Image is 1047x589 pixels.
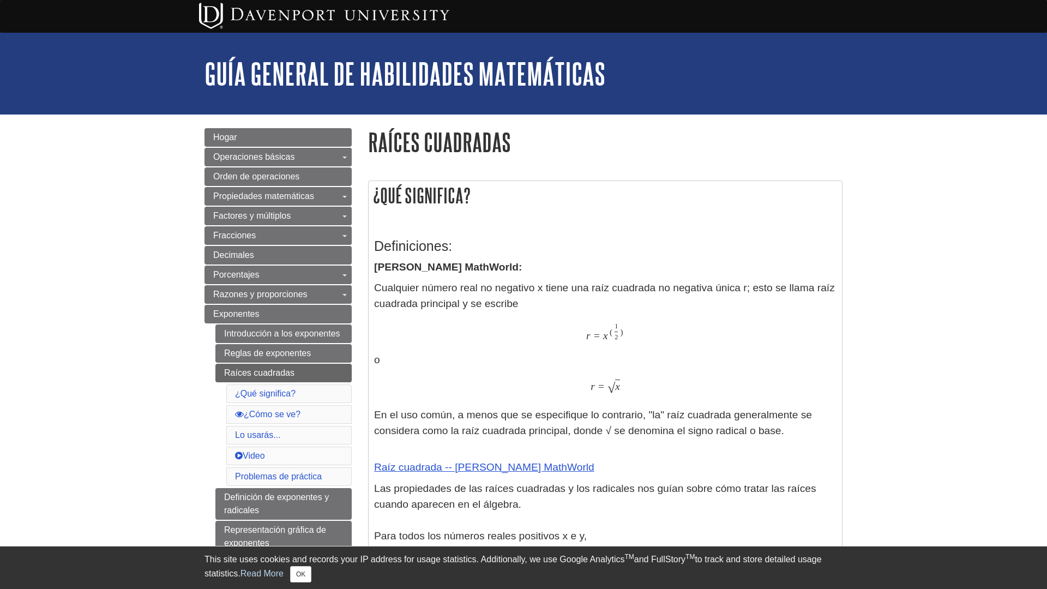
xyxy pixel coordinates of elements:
[213,133,237,142] span: Hogar
[204,57,605,91] a: Guía general de habilidades matemáticas
[204,187,352,206] a: Propiedades matemáticas
[290,566,311,582] button: Close
[213,290,308,299] span: Razones y proporciones
[603,329,608,342] span: x
[215,344,352,363] a: Reglas de exponentes
[213,172,299,181] span: Orden de operaciones
[607,380,615,397] span: √
[215,521,352,552] a: Representación gráfica de exponentes
[624,553,634,561] sup: TM
[374,238,837,254] h3: Definiciones:
[235,472,322,481] a: Problemas de práctica
[615,380,620,393] span: x
[235,410,300,419] a: ¿Cómo se ve?
[215,364,352,382] a: Raíces cuadradas
[204,226,352,245] a: Fracciones
[368,128,843,156] h1: Raíces cuadradas
[586,329,590,342] span: r
[213,231,256,240] span: Fracciones
[621,327,623,337] span: )
[204,167,352,186] a: Orden de operaciones
[615,333,618,341] span: 2
[213,152,294,161] span: Operaciones básicas
[369,181,842,210] h2: ¿Qué significa?
[204,246,352,265] a: Decimales
[204,553,843,582] div: This site uses cookies and records your IP address for usage statistics. Additionally, we use Goo...
[685,553,695,561] sup: TM
[235,389,296,398] a: ¿Qué significa?
[213,211,291,220] span: Factores y múltiplos
[594,329,600,342] span: =
[374,280,837,438] p: Cualquier número real no negativo x tiene una raíz cuadrada no negativa única r; esto se llama ra...
[374,261,522,273] strong: [PERSON_NAME] MathWorld:
[204,305,352,323] a: Exponentes
[374,461,594,473] a: Raíz cuadrada -- [PERSON_NAME] MathWorld
[610,327,612,337] span: (
[204,148,352,166] a: Operaciones básicas
[204,266,352,284] a: Porcentajes
[591,380,594,393] span: r
[213,270,260,279] span: Porcentajes
[204,285,352,304] a: Razones y proporciones
[235,451,265,460] a: Video
[215,324,352,343] a: Introducción a los exponentes
[213,191,314,201] span: Propiedades matemáticas
[213,309,260,318] span: Exponentes
[598,380,604,393] span: =
[240,569,284,578] a: Read More
[215,488,352,520] a: Definición de exponentes y radicales
[213,250,254,260] span: Decimales
[199,3,449,29] img: Davenport University
[204,128,352,147] a: Hogar
[235,430,281,440] a: Lo usarás...
[204,207,352,225] a: Factores y múltiplos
